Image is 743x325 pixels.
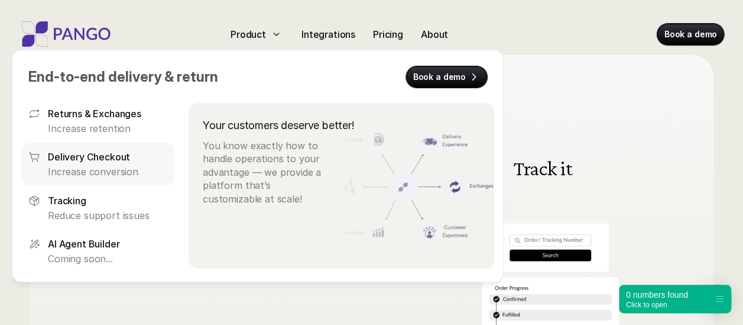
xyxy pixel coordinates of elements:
p: Book a demo [664,28,717,40]
a: Pricing [368,25,408,44]
p: AI Agent Builder [48,237,119,251]
a: Returns & ExchangesIncrease retention [21,99,174,142]
a: Book a demo [657,24,724,45]
span: End-to-end [28,68,105,85]
a: Integrations [297,25,360,44]
h3: Track it [431,157,655,179]
span: delivery [108,68,161,85]
p: Your customers deserve better! [203,117,355,133]
p: About [421,27,448,41]
span: return [177,68,218,85]
p: Delivery Checkout [48,150,130,164]
p: Integrations [301,27,355,41]
p: Increase conversion [48,165,167,178]
p: Coming soon... [48,252,167,265]
p: Pricing [373,27,403,41]
a: About [416,25,453,44]
button: Next [648,259,666,277]
p: Reduce support issues [48,208,167,221]
a: Book a demo [406,66,487,88]
a: TrackingReduce support issues [21,186,174,229]
p: Returns & Exchanges [48,107,141,121]
p: Tracking [48,193,86,207]
p: Product [231,27,266,41]
p: Increase retention [48,122,167,135]
img: Next Arrow [648,259,666,277]
p: Book a demo [413,71,466,83]
a: Delivery CheckoutIncrease conversion [21,143,174,185]
p: You know exactly how to handle operations to your advantage — we provide a platform that’s custom... [203,139,330,205]
span: & [164,68,174,85]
